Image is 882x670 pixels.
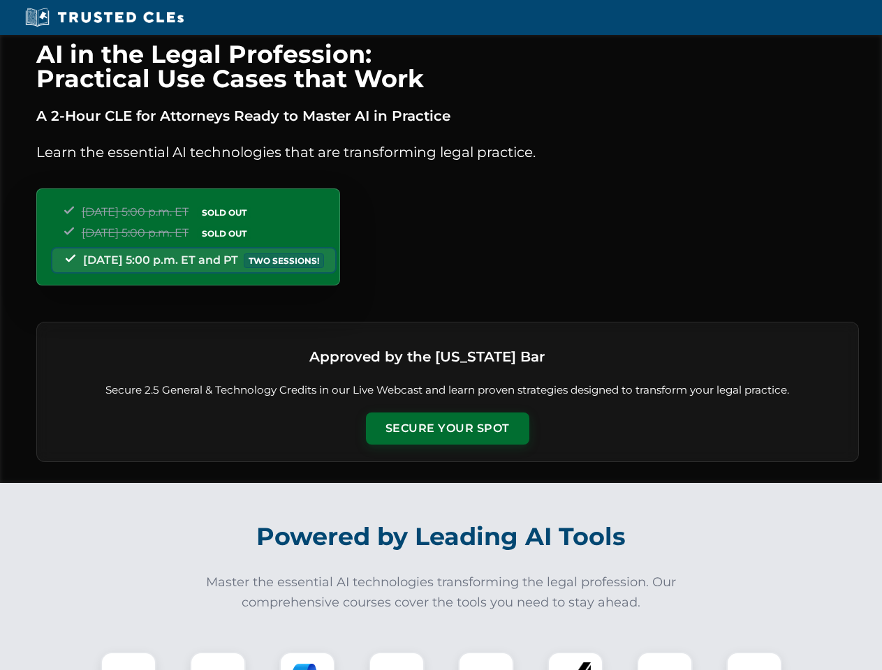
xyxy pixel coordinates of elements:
[82,226,189,239] span: [DATE] 5:00 p.m. ET
[36,141,859,163] p: Learn the essential AI technologies that are transforming legal practice.
[550,339,585,374] img: Logo
[36,105,859,127] p: A 2-Hour CLE for Attorneys Ready to Master AI in Practice
[21,7,188,28] img: Trusted CLEs
[366,412,529,445] button: Secure Your Spot
[54,382,841,399] p: Secure 2.5 General & Technology Credits in our Live Webcast and learn proven strategies designed ...
[309,344,545,369] h3: Approved by the [US_STATE] Bar
[36,42,859,91] h1: AI in the Legal Profession: Practical Use Cases that Work
[54,512,828,561] h2: Powered by Leading AI Tools
[197,572,686,613] p: Master the essential AI technologies transforming the legal profession. Our comprehensive courses...
[82,205,189,218] span: [DATE] 5:00 p.m. ET
[197,226,251,241] span: SOLD OUT
[197,205,251,220] span: SOLD OUT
